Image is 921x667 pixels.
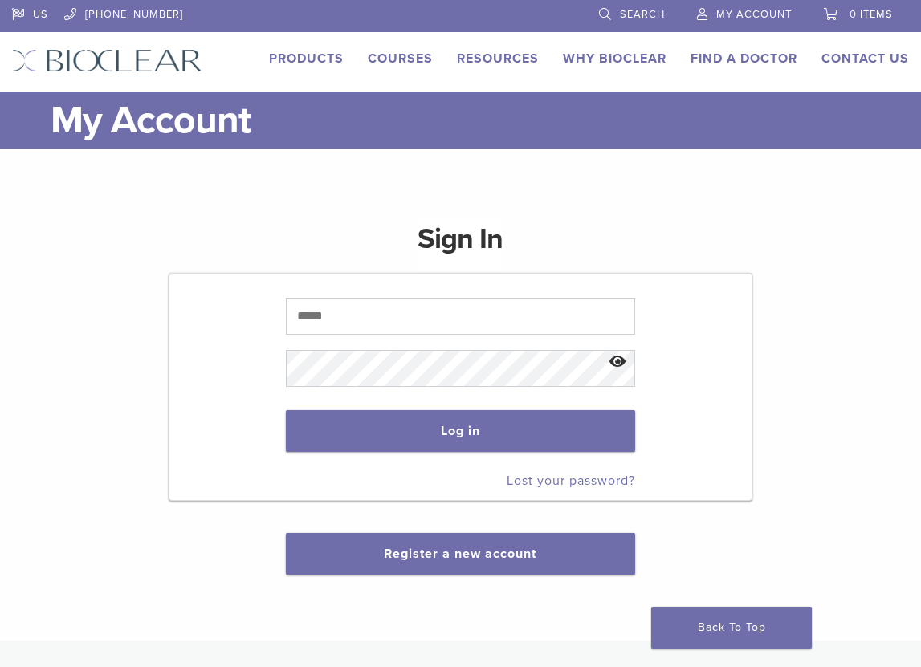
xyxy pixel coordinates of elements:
[269,51,344,67] a: Products
[563,51,666,67] a: Why Bioclear
[368,51,433,67] a: Courses
[286,410,634,452] button: Log in
[691,51,797,67] a: Find A Doctor
[457,51,539,67] a: Resources
[850,8,893,21] span: 0 items
[600,342,634,383] button: Show password
[507,473,635,489] a: Lost your password?
[620,8,665,21] span: Search
[418,220,503,271] h1: Sign In
[51,92,909,149] h1: My Account
[286,533,636,575] button: Register a new account
[716,8,792,21] span: My Account
[384,546,536,562] a: Register a new account
[651,607,812,649] a: Back To Top
[821,51,909,67] a: Contact Us
[12,49,202,72] img: Bioclear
